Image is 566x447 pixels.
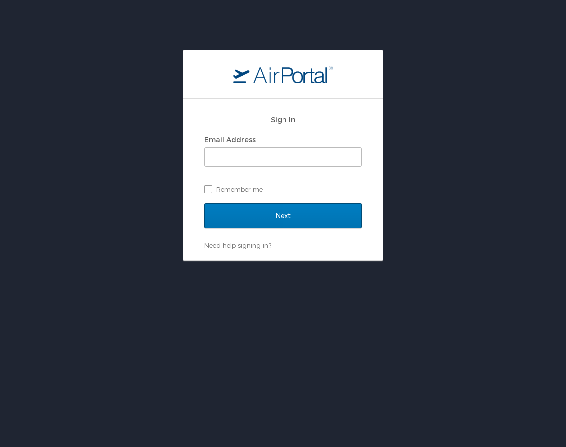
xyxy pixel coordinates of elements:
input: Next [204,203,362,228]
h2: Sign In [204,114,362,125]
label: Email Address [204,135,256,144]
img: logo [233,65,333,83]
label: Remember me [204,182,362,197]
a: Need help signing in? [204,241,271,249]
